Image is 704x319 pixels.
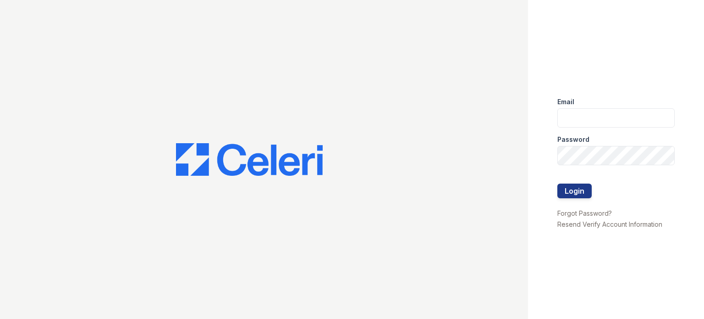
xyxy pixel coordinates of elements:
[557,135,589,144] label: Password
[557,220,662,228] a: Resend Verify Account Information
[557,209,612,217] a: Forgot Password?
[557,184,592,198] button: Login
[176,143,323,176] img: CE_Logo_Blue-a8612792a0a2168367f1c8372b55b34899dd931a85d93a1a3d3e32e68fde9ad4.png
[557,97,574,106] label: Email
